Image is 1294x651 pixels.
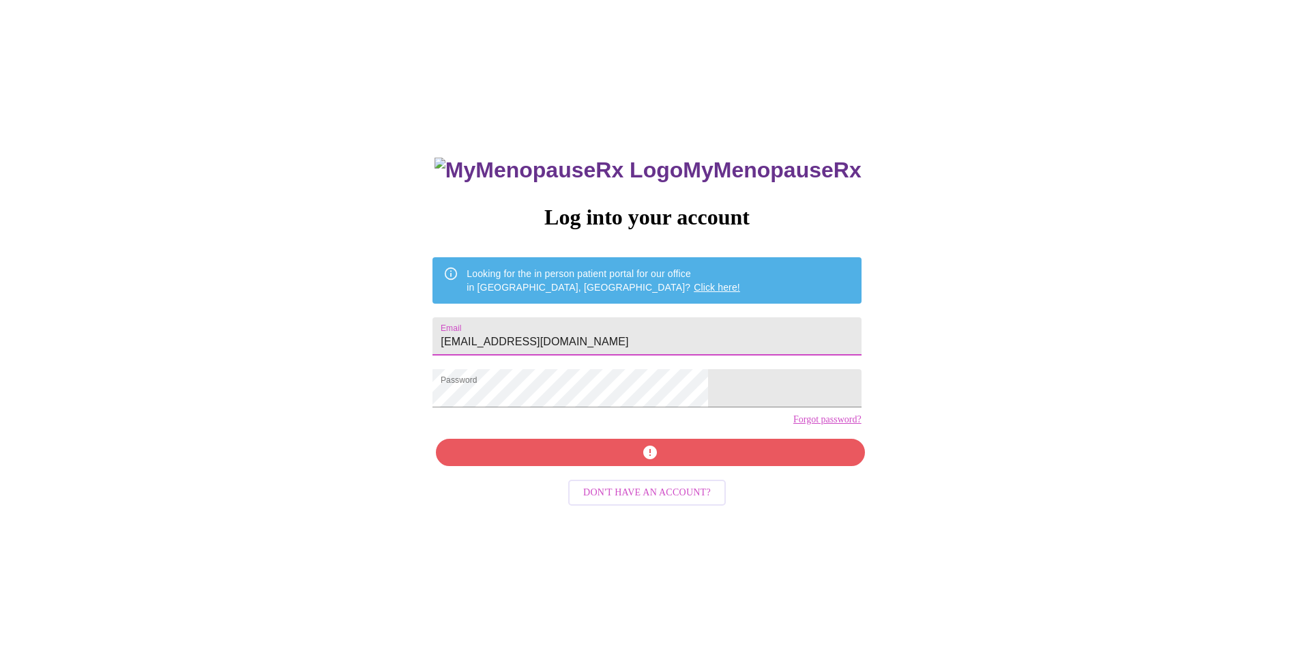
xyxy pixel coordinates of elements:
div: Looking for the in person patient portal for our office in [GEOGRAPHIC_DATA], [GEOGRAPHIC_DATA]? [467,261,740,300]
a: Click here! [694,282,740,293]
span: Don't have an account? [583,484,711,502]
img: MyMenopauseRx Logo [435,158,683,183]
a: Don't have an account? [565,486,729,497]
h3: MyMenopauseRx [435,158,862,183]
a: Forgot password? [793,414,862,425]
button: Don't have an account? [568,480,726,506]
h3: Log into your account [432,205,861,230]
